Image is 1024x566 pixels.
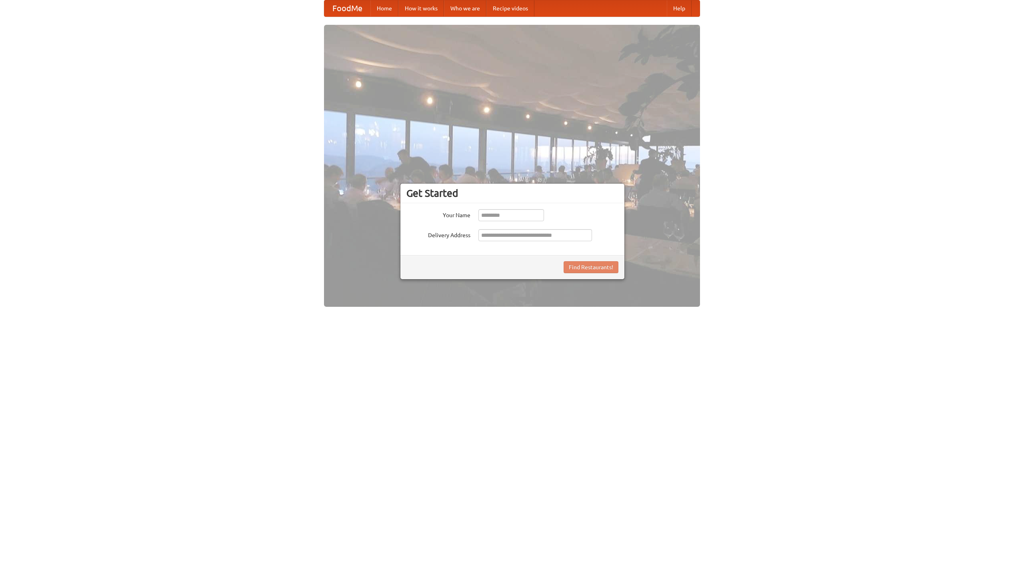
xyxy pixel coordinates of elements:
button: Find Restaurants! [564,261,618,273]
label: Your Name [406,209,470,219]
a: Who we are [444,0,486,16]
a: How it works [398,0,444,16]
a: Home [370,0,398,16]
a: FoodMe [324,0,370,16]
label: Delivery Address [406,229,470,239]
a: Help [667,0,692,16]
h3: Get Started [406,187,618,199]
a: Recipe videos [486,0,534,16]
